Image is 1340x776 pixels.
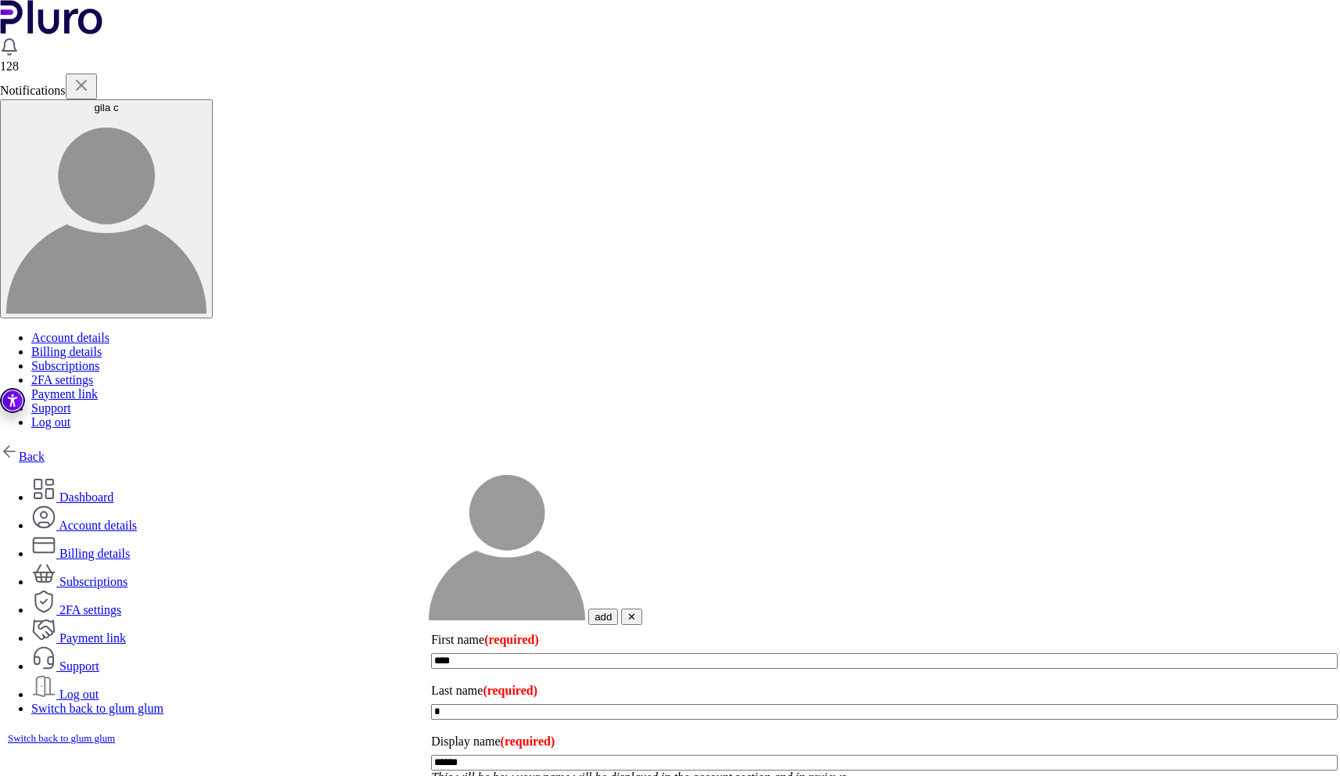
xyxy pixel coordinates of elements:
[588,609,618,625] button: add
[31,415,70,429] a: Log out
[31,359,99,372] a: Subscriptions
[31,373,93,386] a: 2FA settings
[31,631,126,645] a: Payment link
[31,387,98,401] a: Payment link
[621,609,642,625] button: ✕
[31,331,110,344] a: Account details
[431,678,1338,703] label: Last name
[431,729,1338,754] label: Display name
[6,113,207,314] img: user avatar
[483,684,537,697] span: (required)
[484,633,539,646] span: (required)
[31,547,130,560] a: Billing details
[31,688,99,701] a: Log out
[72,76,91,95] img: x.svg
[31,401,71,415] a: Support
[31,603,121,616] a: 2FA settings
[31,490,113,504] a: Dashboard
[31,702,163,715] a: Switch back to glum glum
[429,464,585,620] img: user-placeholder.e95632.png
[31,519,137,532] a: Account details
[6,102,207,113] div: gila c
[31,659,99,673] a: Support
[31,575,128,588] a: Subscriptions
[501,735,555,748] span: (required)
[31,345,102,358] a: Billing details
[8,732,115,744] a: Switch back to glum glum
[431,627,1338,652] label: First name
